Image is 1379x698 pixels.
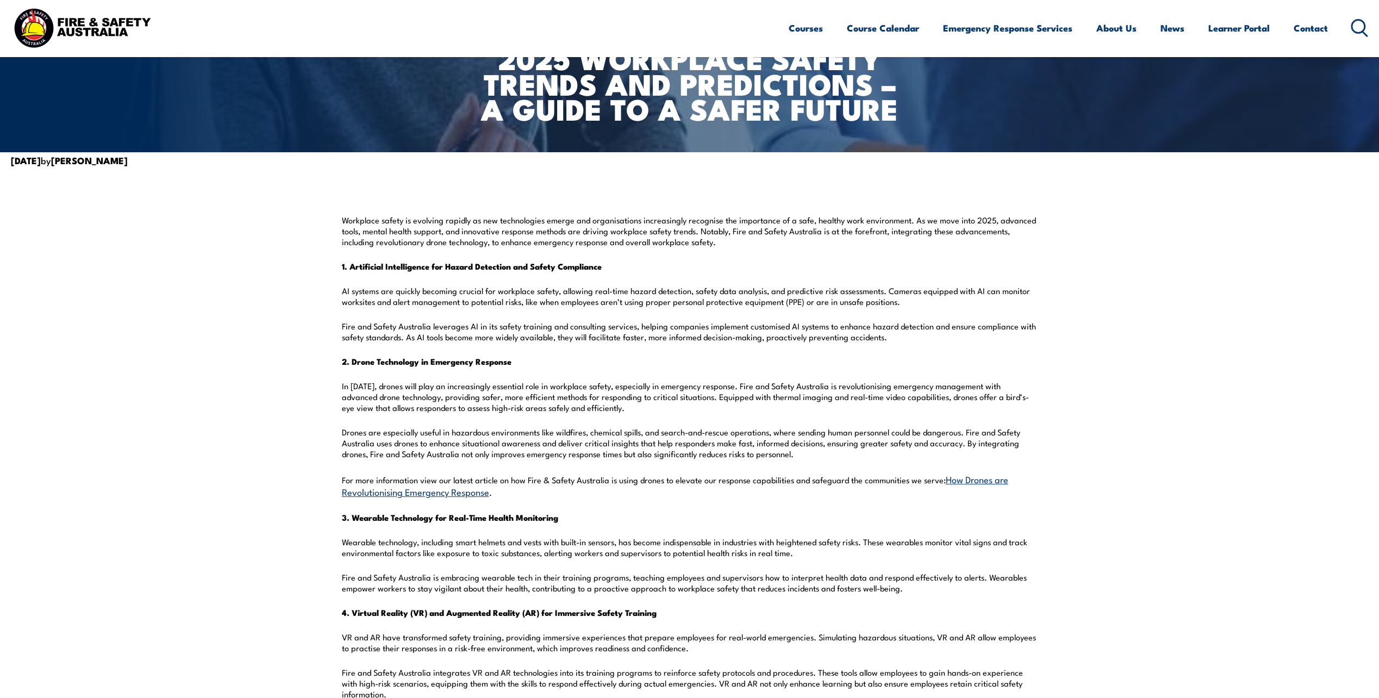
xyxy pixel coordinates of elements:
[342,321,1038,342] p: Fire and Safety Australia leverages AI in its safety training and consulting services, helping co...
[342,215,1038,247] p: Workplace safety is evolving rapidly as new technologies emerge and organisations increasingly re...
[11,153,128,167] span: by
[789,14,823,42] a: Courses
[342,606,657,619] strong: 4. Virtual Reality (VR) and Augmented Reality (AR) for Immersive Safety Training
[1208,14,1270,42] a: Learner Portal
[342,473,1038,498] p: For more information view our latest article on how Fire & Safety Australia is using drones to el...
[342,260,602,272] strong: 1. Artificial Intelligence for Hazard Detection and Safety Compliance
[342,381,1038,413] p: In [DATE], drones will play an increasingly essential role in workplace safety, especially in eme...
[342,632,1038,653] p: VR and AR have transformed safety training, providing immersive experiences that prepare employee...
[11,153,41,167] strong: [DATE]
[342,427,1038,459] p: Drones are especially useful in hazardous environments like wildfires, chemical spills, and searc...
[1294,14,1328,42] a: Contact
[342,511,558,523] strong: 3. Wearable Technology for Real-Time Health Monitoring
[342,472,1008,498] a: How Drones are Revolutionising Emergency Response
[342,537,1038,558] p: Wearable technology, including smart helmets and vests with built-in sensors, has become indispen...
[476,45,903,121] h1: 2025 Workplace Safety Trends and Predictions – A Guide to a Safer Future
[51,153,128,167] strong: [PERSON_NAME]
[1096,14,1137,42] a: About Us
[342,355,511,367] strong: 2. Drone Technology in Emergency Response
[342,572,1038,594] p: Fire and Safety Australia is embracing wearable tech in their training programs, teaching employe...
[1160,14,1184,42] a: News
[847,14,919,42] a: Course Calendar
[943,14,1072,42] a: Emergency Response Services
[342,285,1038,307] p: AI systems are quickly becoming crucial for workplace safety, allowing real-time hazard detection...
